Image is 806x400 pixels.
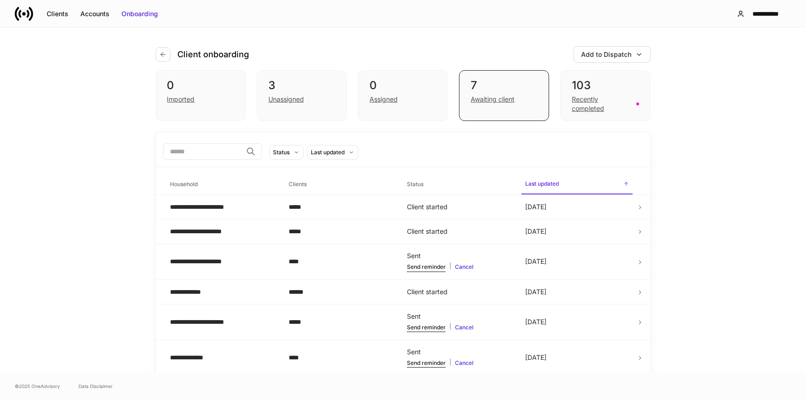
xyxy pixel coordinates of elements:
[455,262,473,272] button: Cancel
[403,175,514,194] span: Status
[518,279,636,304] td: [DATE]
[311,148,345,157] div: Last updated
[80,9,109,18] div: Accounts
[167,175,278,194] span: Household
[167,78,234,93] div: 0
[268,78,335,93] div: 3
[370,78,436,93] div: 0
[518,195,636,219] td: [DATE]
[170,180,198,188] h6: Household
[178,49,249,60] h4: Client onboarding
[15,382,60,390] span: © 2025 OneAdvisory
[41,6,74,21] button: Clients
[407,262,446,272] button: Send reminder
[400,195,518,219] td: Client started
[518,304,636,339] td: [DATE]
[407,251,510,261] div: Sent
[521,175,632,194] span: Last updated
[273,148,290,157] div: Status
[407,358,446,368] button: Send reminder
[471,95,515,104] div: Awaiting client
[285,175,396,194] span: Clients
[518,339,636,375] td: [DATE]
[459,70,549,121] div: 7Awaiting client
[560,70,650,121] div: 103Recently completed
[572,78,639,93] div: 103
[269,145,303,160] button: Status
[407,323,446,332] button: Send reminder
[455,358,473,368] button: Cancel
[455,323,473,332] button: Cancel
[471,78,538,93] div: 7
[115,6,164,21] button: Onboarding
[574,46,651,63] button: Add to Dispatch
[407,312,510,321] div: Sent
[358,70,448,121] div: 0Assigned
[407,262,510,272] div: |
[156,70,246,121] div: 0Imported
[525,179,559,188] h6: Last updated
[74,6,115,21] button: Accounts
[407,347,510,357] div: Sent
[407,180,424,188] h6: Status
[370,95,398,104] div: Assigned
[257,70,347,121] div: 3Unassigned
[121,9,158,18] div: Onboarding
[518,219,636,244] td: [DATE]
[407,323,510,332] div: |
[582,50,632,59] div: Add to Dispatch
[167,95,195,104] div: Imported
[268,95,304,104] div: Unassigned
[400,279,518,304] td: Client started
[572,95,630,113] div: Recently completed
[518,244,636,279] td: [DATE]
[47,9,68,18] div: Clients
[79,382,113,390] a: Data Disclaimer
[400,219,518,244] td: Client started
[307,145,358,160] button: Last updated
[407,358,510,368] div: |
[289,180,307,188] h6: Clients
